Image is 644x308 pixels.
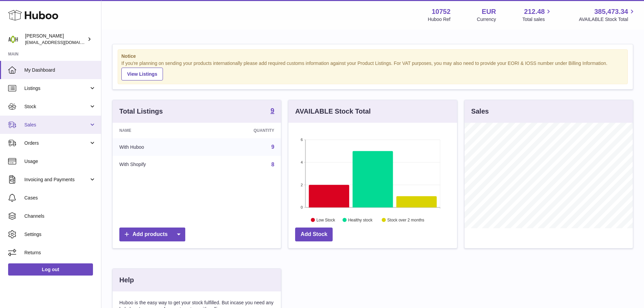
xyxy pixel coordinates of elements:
[432,7,451,16] strong: 10752
[24,195,96,201] span: Cases
[301,160,303,164] text: 4
[295,107,371,116] h3: AVAILABLE Stock Total
[8,263,93,276] a: Log out
[482,7,496,16] strong: EUR
[121,60,624,80] div: If you're planning on sending your products internationally please add required customs informati...
[301,205,303,209] text: 0
[301,183,303,187] text: 2
[579,7,636,23] a: 385,473.34 AVAILABLE Stock Total
[119,107,163,116] h3: Total Listings
[8,34,18,44] img: internalAdmin-10752@internal.huboo.com
[471,107,489,116] h3: Sales
[594,7,628,16] span: 385,473.34
[24,85,89,92] span: Listings
[271,162,274,167] a: 8
[25,40,99,45] span: [EMAIL_ADDRESS][DOMAIN_NAME]
[24,122,89,128] span: Sales
[113,138,204,156] td: With Huboo
[522,16,552,23] span: Total sales
[348,217,373,222] text: Healthy stock
[121,53,624,60] strong: Notice
[25,33,86,46] div: [PERSON_NAME]
[113,123,204,138] th: Name
[270,107,274,114] strong: 9
[579,16,636,23] span: AVAILABLE Stock Total
[477,16,496,23] div: Currency
[301,138,303,142] text: 6
[113,156,204,173] td: With Shopify
[121,68,163,80] a: View Listings
[24,213,96,219] span: Channels
[24,176,89,183] span: Invoicing and Payments
[524,7,545,16] span: 212.48
[428,16,451,23] div: Huboo Ref
[119,276,134,285] h3: Help
[24,231,96,238] span: Settings
[204,123,281,138] th: Quantity
[24,140,89,146] span: Orders
[24,67,96,73] span: My Dashboard
[271,144,274,150] a: 9
[24,250,96,256] span: Returns
[24,103,89,110] span: Stock
[316,217,335,222] text: Low Stock
[295,228,333,241] a: Add Stock
[522,7,552,23] a: 212.48 Total sales
[24,158,96,165] span: Usage
[270,107,274,115] a: 9
[387,217,424,222] text: Stock over 2 months
[119,228,185,241] a: Add products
